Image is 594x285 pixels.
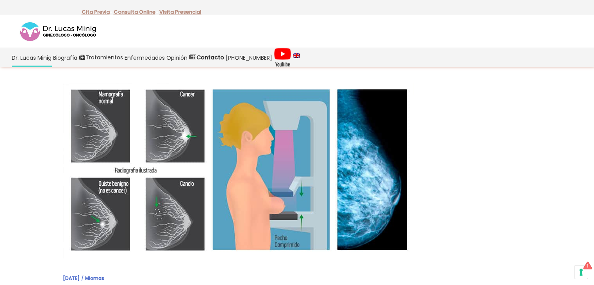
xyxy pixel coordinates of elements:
[82,7,112,17] p: -
[166,48,188,67] a: Opinión
[114,8,155,16] a: Consulta Online
[11,48,52,67] a: Dr. Lucas Minig
[12,53,52,62] span: Dr. Lucas Minig
[124,48,166,67] a: Enfermedades
[125,53,165,62] span: Enfermedades
[196,53,224,61] strong: Contacto
[85,275,104,281] a: Miomas
[114,7,158,17] p: -
[226,53,272,62] span: [PHONE_NUMBER]
[225,48,273,67] a: [PHONE_NUMBER]
[52,48,78,67] a: Biografía
[188,48,225,67] a: Contacto
[78,48,124,67] a: Tratamientos
[292,48,301,67] a: language english
[159,8,202,16] a: Visita Presencial
[82,8,110,16] a: Cita Previa
[274,48,291,67] img: Videos Youtube Ginecología
[273,48,292,67] a: Videos Youtube Ginecología
[53,53,77,62] span: Biografía
[63,275,80,281] a: [DATE]
[86,53,123,62] span: Tratamientos
[293,53,300,58] img: language english
[166,53,187,62] span: Opinión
